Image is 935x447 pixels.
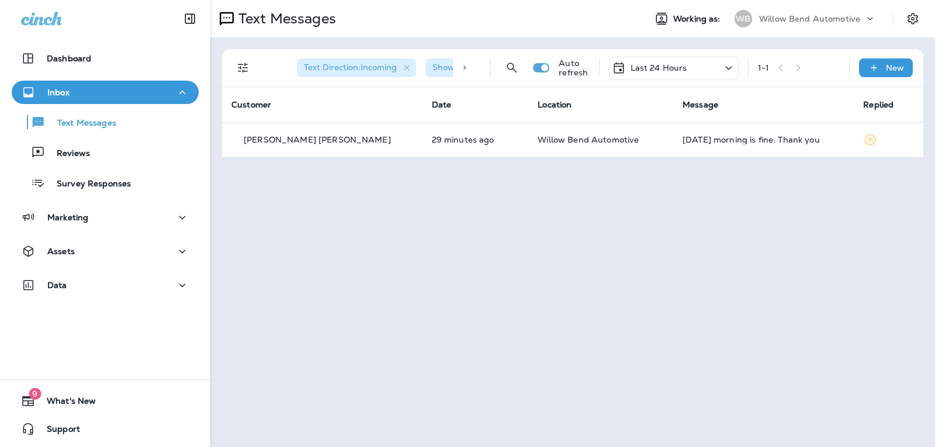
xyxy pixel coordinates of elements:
[500,56,524,79] button: Search Messages
[304,62,397,72] span: Text Direction : Incoming
[432,135,520,144] p: Aug 25, 2025 02:52 PM
[45,148,90,160] p: Reviews
[12,206,199,229] button: Marketing
[538,99,572,110] span: Location
[12,140,199,165] button: Reviews
[683,135,844,144] div: Tomorrow morning is fine. Thank you
[758,63,769,72] div: 1 - 1
[231,99,271,110] span: Customer
[231,56,255,79] button: Filters
[432,99,452,110] span: Date
[47,247,75,256] p: Assets
[47,54,91,63] p: Dashboard
[35,396,96,410] span: What's New
[902,8,923,29] button: Settings
[683,99,718,110] span: Message
[29,388,41,400] span: 9
[47,280,67,290] p: Data
[631,63,687,72] p: Last 24 Hours
[47,88,70,97] p: Inbox
[863,99,894,110] span: Replied
[432,62,573,72] span: Show Start/Stop/Unsubscribe : true
[12,171,199,195] button: Survey Responses
[12,81,199,104] button: Inbox
[234,10,336,27] p: Text Messages
[297,58,416,77] div: Text Direction:Incoming
[12,273,199,297] button: Data
[174,7,206,30] button: Collapse Sidebar
[759,14,860,23] p: Willow Bend Automotive
[12,47,199,70] button: Dashboard
[12,240,199,263] button: Assets
[735,10,752,27] div: WB
[12,389,199,413] button: 9What's New
[425,58,593,77] div: Show Start/Stop/Unsubscribe:true
[538,134,639,145] span: Willow Bend Automotive
[886,63,904,72] p: New
[12,110,199,134] button: Text Messages
[46,118,116,129] p: Text Messages
[244,135,391,144] p: [PERSON_NAME] [PERSON_NAME]
[35,424,80,438] span: Support
[673,14,723,24] span: Working as:
[47,213,88,222] p: Marketing
[559,58,589,77] p: Auto refresh
[12,417,199,441] button: Support
[45,179,131,190] p: Survey Responses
